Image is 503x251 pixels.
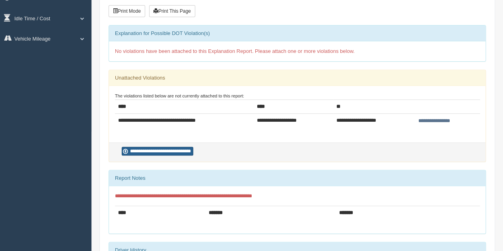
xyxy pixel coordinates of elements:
[149,5,195,17] button: Print This Page
[109,170,486,186] div: Report Notes
[115,93,244,98] small: The violations listed below are not currently attached to this report:
[115,48,355,54] span: No violations have been attached to this Explanation Report. Please attach one or more violations...
[109,25,486,41] div: Explanation for Possible DOT Violation(s)
[109,5,145,17] button: Print Mode
[109,70,486,86] div: Unattached Violations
